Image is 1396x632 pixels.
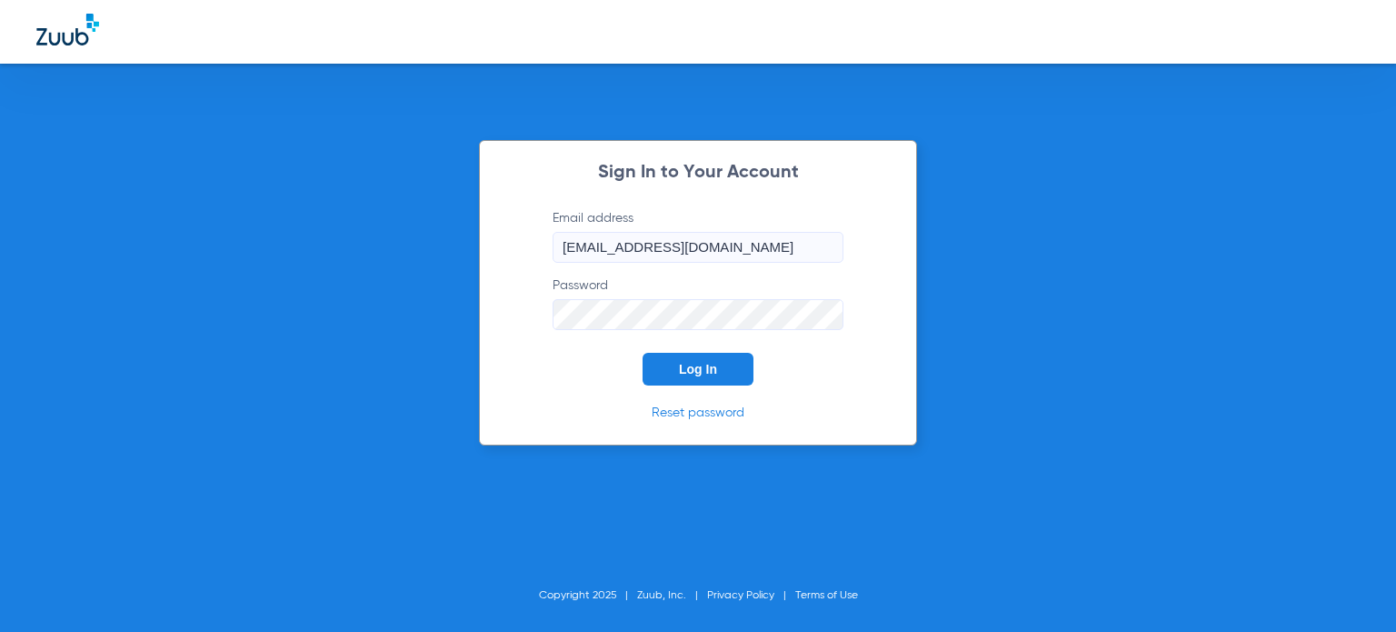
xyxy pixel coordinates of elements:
[707,590,774,601] a: Privacy Policy
[679,362,717,376] span: Log In
[553,299,843,330] input: Password
[637,587,707,605] li: Zuub, Inc.
[652,406,744,419] a: Reset password
[36,14,99,45] img: Zuub Logo
[795,590,858,601] a: Terms of Use
[525,164,871,182] h2: Sign In to Your Account
[553,276,843,330] label: Password
[553,209,843,263] label: Email address
[539,587,637,605] li: Copyright 2025
[553,232,843,263] input: Email address
[643,353,753,386] button: Log In
[1305,545,1396,632] iframe: Chat Widget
